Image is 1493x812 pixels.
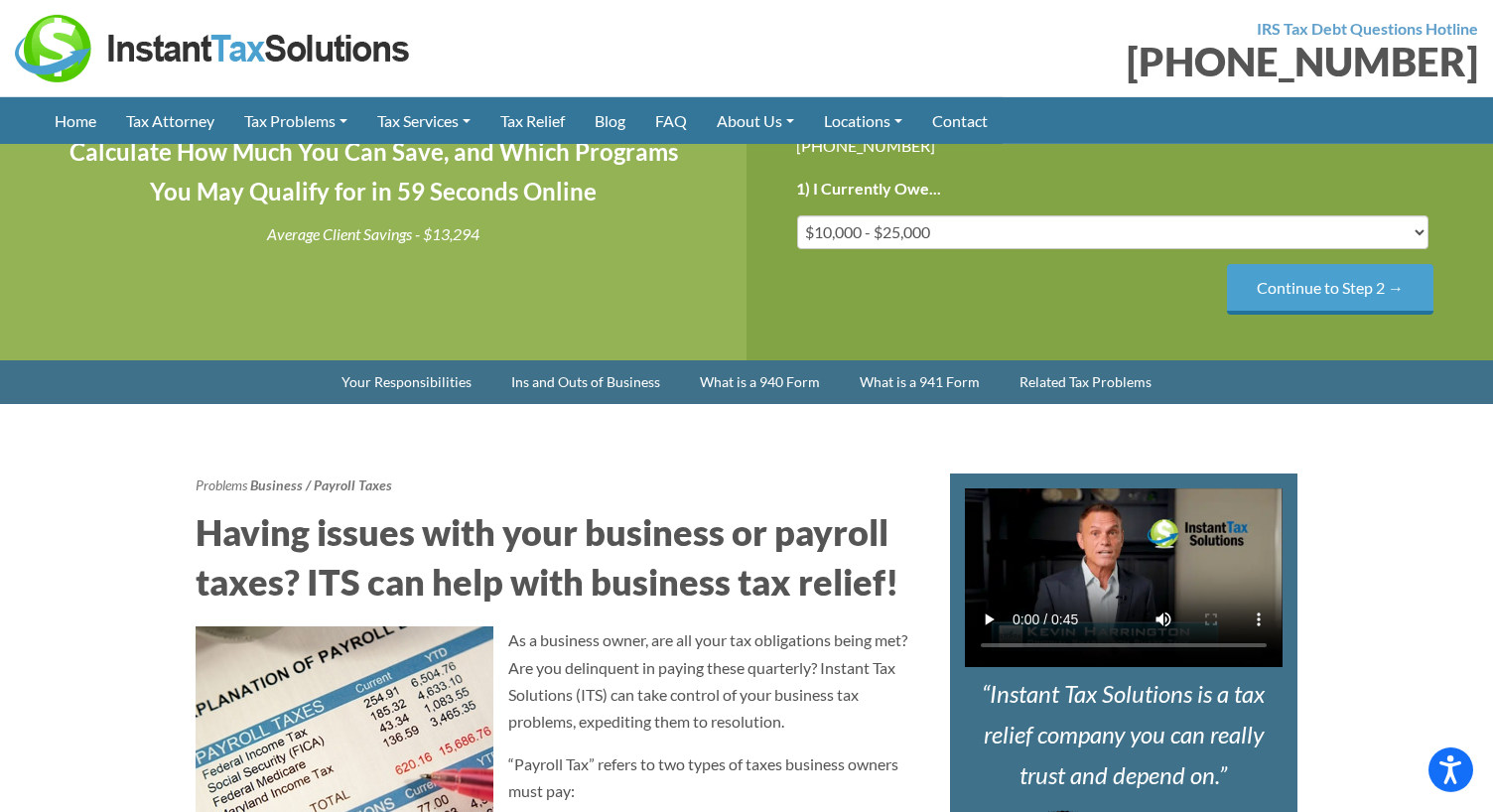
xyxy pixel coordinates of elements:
[15,15,412,82] img: Instant Tax Solutions Logo
[809,97,917,144] a: Locations
[111,97,229,144] a: Tax Attorney
[229,97,362,144] a: Tax Problems
[982,679,1265,789] i: Instant Tax Solutions is a tax relief company you can really trust and depend on.
[322,360,491,404] a: Your Responsibilities
[15,37,412,56] a: Instant Tax Solutions Logo
[485,97,580,144] a: Tax Relief
[761,42,1478,81] div: [PHONE_NUMBER]
[1227,264,1433,315] input: Continue to Step 2 →
[580,97,640,144] a: Blog
[840,360,1000,404] a: What is a 941 Form
[40,97,111,144] a: Home
[796,132,1443,159] div: [PHONE_NUMBER]
[1257,19,1478,38] strong: IRS Tax Debt Questions Hotline
[702,97,809,144] a: About Us
[196,750,920,804] p: “Payroll Tax” refers to two types of taxes business owners must pay:
[362,97,485,144] a: Tax Services
[50,132,697,213] h4: Calculate How Much You Can Save, and Which Programs You May Qualify for in 59 Seconds Online
[796,179,941,200] label: 1) I Currently Owe...
[196,507,920,608] h2: Having issues with your business or payroll taxes? ITS can help with business tax relief!
[917,97,1003,144] a: Contact
[250,476,392,493] strong: Business / Payroll Taxes
[196,476,247,493] a: Problems
[680,360,840,404] a: What is a 940 Form
[196,626,920,735] p: As a business owner, are all your tax obligations being met? Are you delinquent in paying these q...
[1000,360,1171,404] a: Related Tax Problems
[267,224,479,243] i: Average Client Savings - $13,294
[491,360,680,404] a: Ins and Outs of Business
[640,97,702,144] a: FAQ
